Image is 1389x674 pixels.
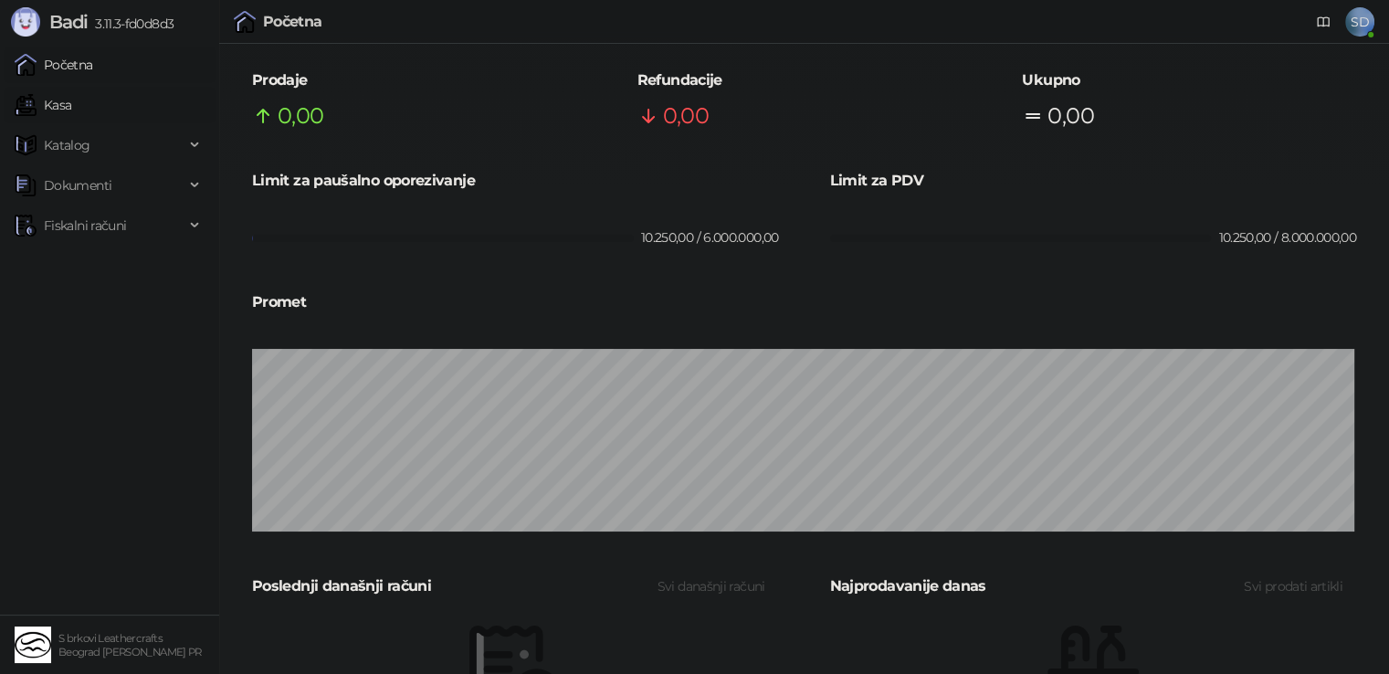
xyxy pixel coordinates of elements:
[278,99,323,133] span: 0,00
[637,69,972,91] h5: Refundacije
[44,207,126,244] span: Fiskalni računi
[15,87,71,123] a: Kasa
[1309,7,1338,37] a: Dokumentacija
[49,11,88,33] span: Badi
[1047,99,1093,133] span: 0,00
[15,47,93,83] a: Početna
[44,127,90,163] span: Katalog
[252,574,644,597] div: Poslednji današnji računi
[663,99,709,133] span: 0,00
[263,15,322,29] div: Početna
[1022,69,1356,91] h5: Ukupno
[88,16,174,32] span: 3.11.3-fd0d8d3
[58,632,202,658] small: S brkovi Leathercrafts Beograd [PERSON_NAME] PR
[252,169,779,192] div: Limit za paušalno oporezivanje
[644,572,779,601] button: Svi današnji računi
[830,574,1231,597] div: Najprodavanije danas
[252,290,1356,313] div: Promet
[1215,227,1360,247] div: 10.250,00 / 8.000.000,00
[637,227,783,247] div: 10.250,00 / 6.000.000,00
[15,627,51,663] img: 64x64-companyLogo-a112a103-5c05-4bb6-bef4-cc84a03c1f05.png
[44,167,111,204] span: Dokumenti
[252,69,586,91] h5: Prodaje
[830,169,1357,192] div: Limit za PDV
[11,7,40,37] img: Logo
[1345,7,1374,37] span: SD
[1230,572,1356,601] button: Svi prodati artikli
